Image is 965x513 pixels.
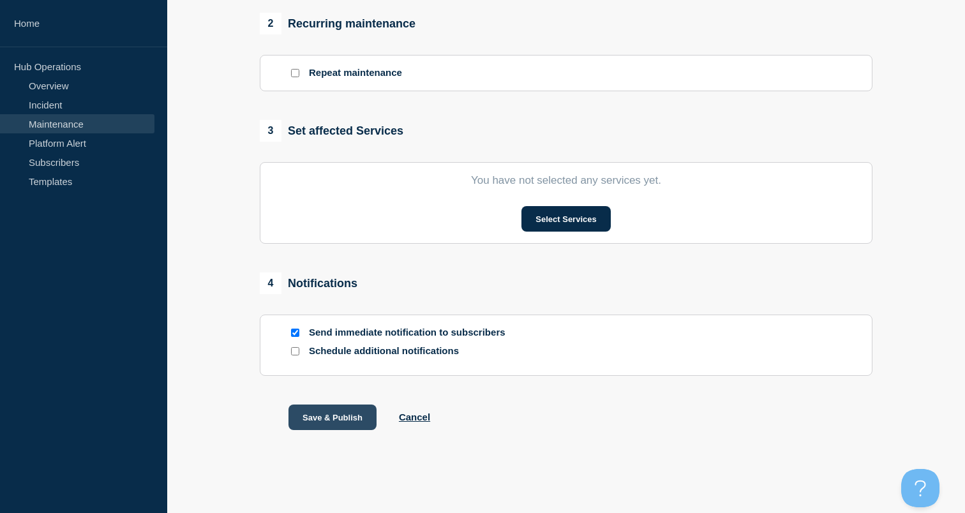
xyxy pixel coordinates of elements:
[260,272,357,294] div: Notifications
[291,329,299,337] input: Send immediate notification to subscribers
[309,345,513,357] p: Schedule additional notifications
[291,347,299,355] input: Schedule additional notifications
[291,69,299,77] input: Repeat maintenance
[260,120,403,142] div: Set affected Services
[309,327,513,339] p: Send immediate notification to subscribers
[288,174,844,187] p: You have not selected any services yet.
[901,469,939,507] iframe: Help Scout Beacon - Open
[521,206,610,232] button: Select Services
[260,13,415,34] div: Recurring maintenance
[399,412,430,422] button: Cancel
[260,272,281,294] span: 4
[260,120,281,142] span: 3
[260,13,281,34] span: 2
[309,67,402,79] p: Repeat maintenance
[288,405,377,430] button: Save & Publish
